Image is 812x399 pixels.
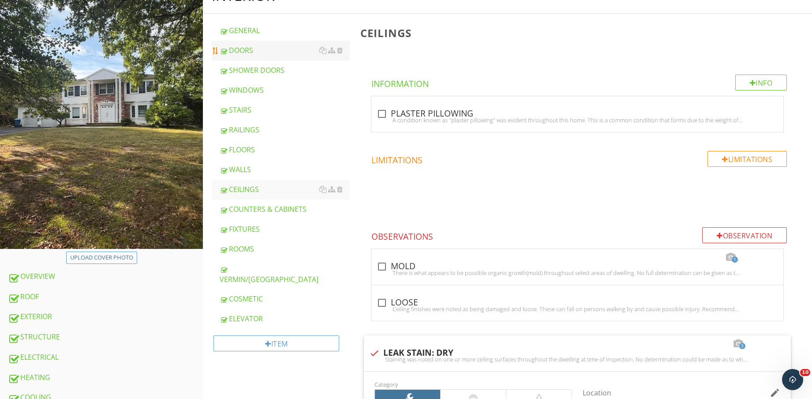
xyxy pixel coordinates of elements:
[360,27,798,39] h3: CEILINGS
[213,335,339,351] div: Item
[66,252,137,264] button: Upload cover photo
[70,253,133,262] div: Upload cover photo
[220,25,350,36] div: GENERAL
[800,369,810,376] span: 10
[377,117,778,124] div: A condition known as "plaster pillowing" was evident throughout this home. This is a common condi...
[8,311,203,323] div: EXTERIOR
[735,75,787,90] div: Info
[8,372,203,384] div: HEATING
[8,352,203,363] div: ELECTRICAL
[220,244,350,254] div: ROOMS
[369,356,786,363] div: Staining was noted on one or more ceiling surfaces throughout the dwelling at time of inspection....
[782,369,803,390] iframe: Intercom live chat
[220,184,350,195] div: CEILINGS
[220,105,350,115] div: STAIRS
[371,227,787,242] h4: Observations
[374,380,398,388] label: Category
[377,269,778,276] div: There is what appears to be possible organic growth(mold) throughout select areas of dwelling. No...
[220,313,350,324] div: ELEVATOR
[220,85,350,95] div: WINDOWS
[220,164,350,175] div: WALLS
[8,291,203,303] div: ROOF
[220,45,350,56] div: DOORS
[8,271,203,282] div: OVERVIEW
[220,65,350,75] div: SHOWER DOORS
[220,263,350,285] div: VERMIN/[GEOGRAPHIC_DATA]
[377,305,778,312] div: Ceiling finishes were noted as being damaged and loose. These can fall on persons walking by and ...
[220,124,350,135] div: RAILINGS
[220,144,350,155] div: FLOORS
[220,204,350,215] div: COUNTERS & CABINETS
[702,227,787,243] div: Observation
[770,388,780,398] i: edit
[371,75,787,90] h4: Information
[371,151,787,166] h4: Limitations
[220,224,350,234] div: FIXTURES
[732,256,738,263] span: 1
[707,151,787,167] div: Limitations
[739,343,745,349] span: 3
[220,294,350,304] div: COSMETIC
[8,331,203,343] div: STRUCTURE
